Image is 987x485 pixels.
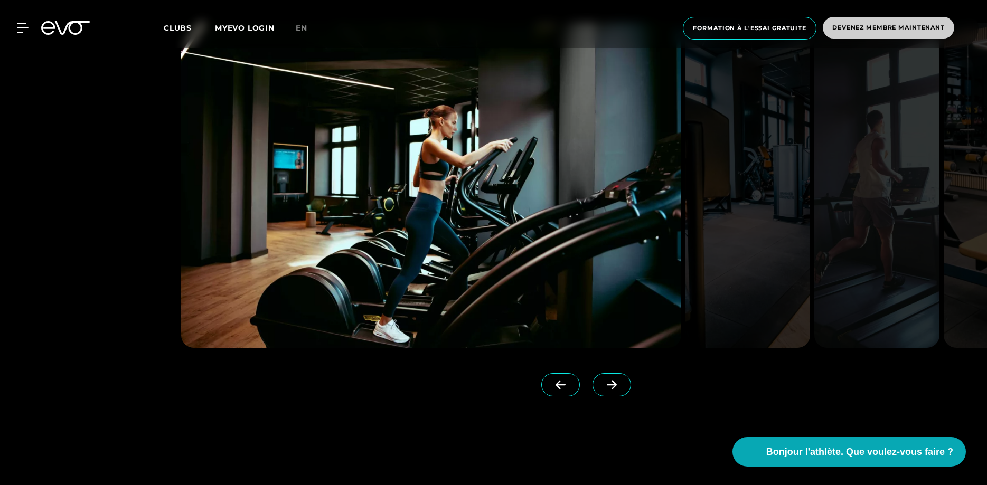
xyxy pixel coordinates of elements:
span: Clubs [164,23,192,33]
a: en [296,22,320,34]
a: Formation à l'essai gratuite [680,17,820,40]
a: Devenez membre maintenant [820,17,957,40]
img: evofitness [181,23,681,348]
img: evofitness [685,23,811,348]
img: evofitness [814,23,939,348]
span: en [296,23,307,33]
button: Bonjour l'athlète. Que voulez-vous faire ? [732,437,966,467]
a: MYEVO LOGIN [215,23,275,33]
span: Bonjour l'athlète. Que voulez-vous faire ? [766,445,953,459]
a: Clubs [164,23,213,33]
span: Formation à l'essai gratuite [693,24,806,33]
span: Devenez membre maintenant [832,23,945,32]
